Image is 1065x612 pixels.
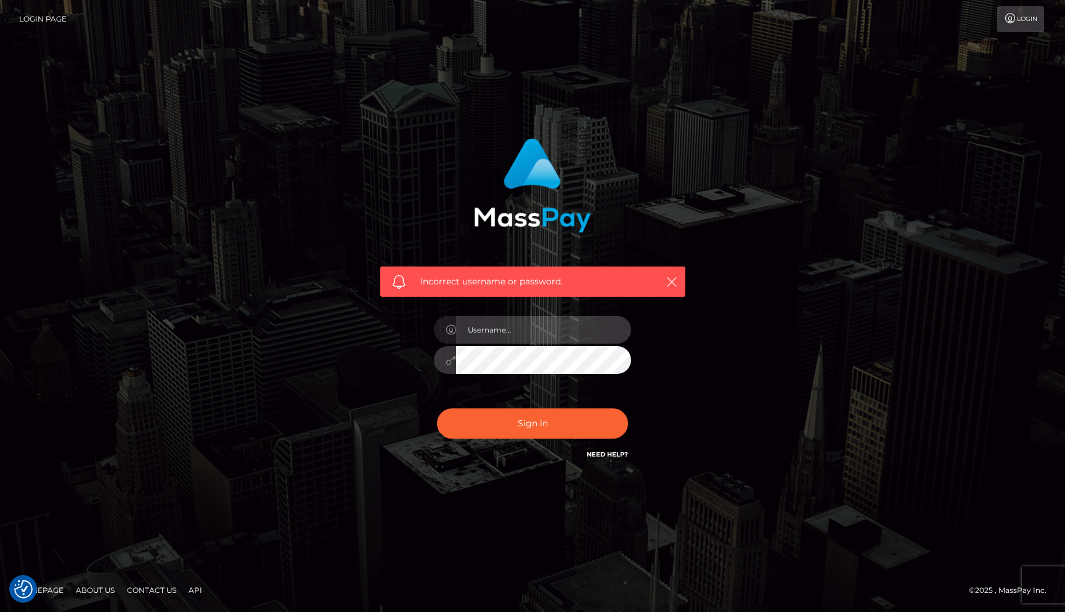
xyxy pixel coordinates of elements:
img: Revisit consent button [14,580,33,598]
a: API [184,581,207,600]
input: Username... [456,316,631,344]
button: Consent Preferences [14,580,33,598]
a: Homepage [14,581,68,600]
a: Login [997,6,1044,32]
a: Contact Us [122,581,181,600]
a: Need Help? [587,450,628,458]
a: Login Page [19,6,67,32]
span: Incorrect username or password. [420,275,645,288]
a: About Us [71,581,120,600]
div: © 2025 , MassPay Inc. [969,584,1056,597]
img: MassPay Login [474,138,591,233]
button: Sign in [437,408,628,439]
